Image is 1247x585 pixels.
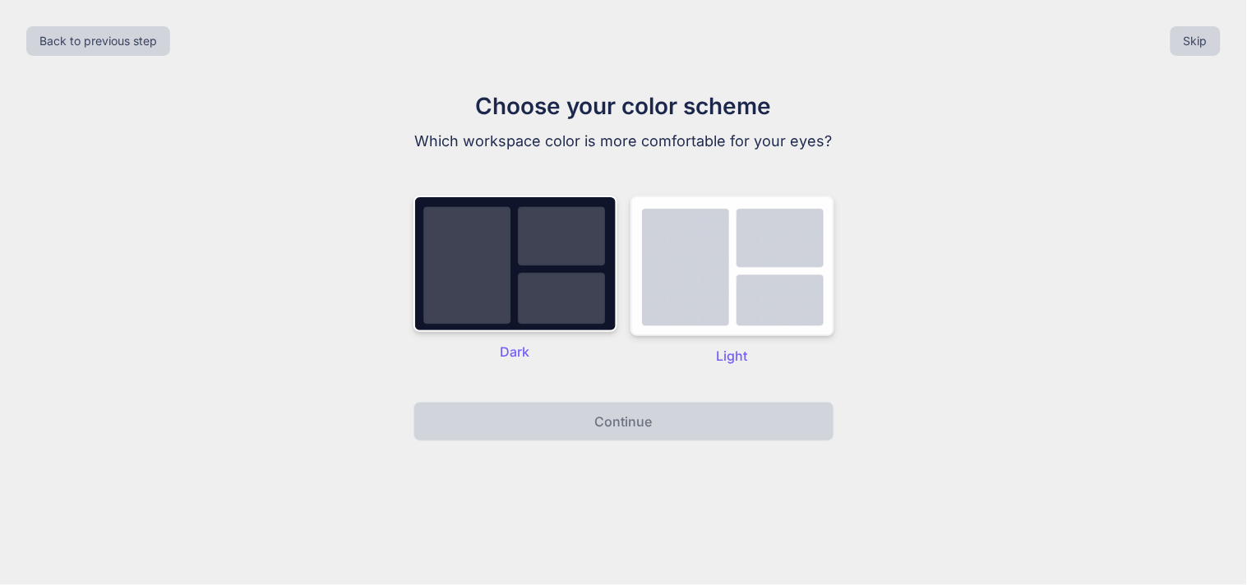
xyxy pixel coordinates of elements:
[348,130,900,153] p: Which workspace color is more comfortable for your eyes?
[630,196,834,336] img: dark
[1171,26,1221,56] button: Skip
[26,26,170,56] button: Back to previous step
[595,412,653,431] p: Continue
[413,342,617,362] p: Dark
[630,346,834,366] p: Light
[413,402,834,441] button: Continue
[348,89,900,123] h1: Choose your color scheme
[413,196,617,332] img: dark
